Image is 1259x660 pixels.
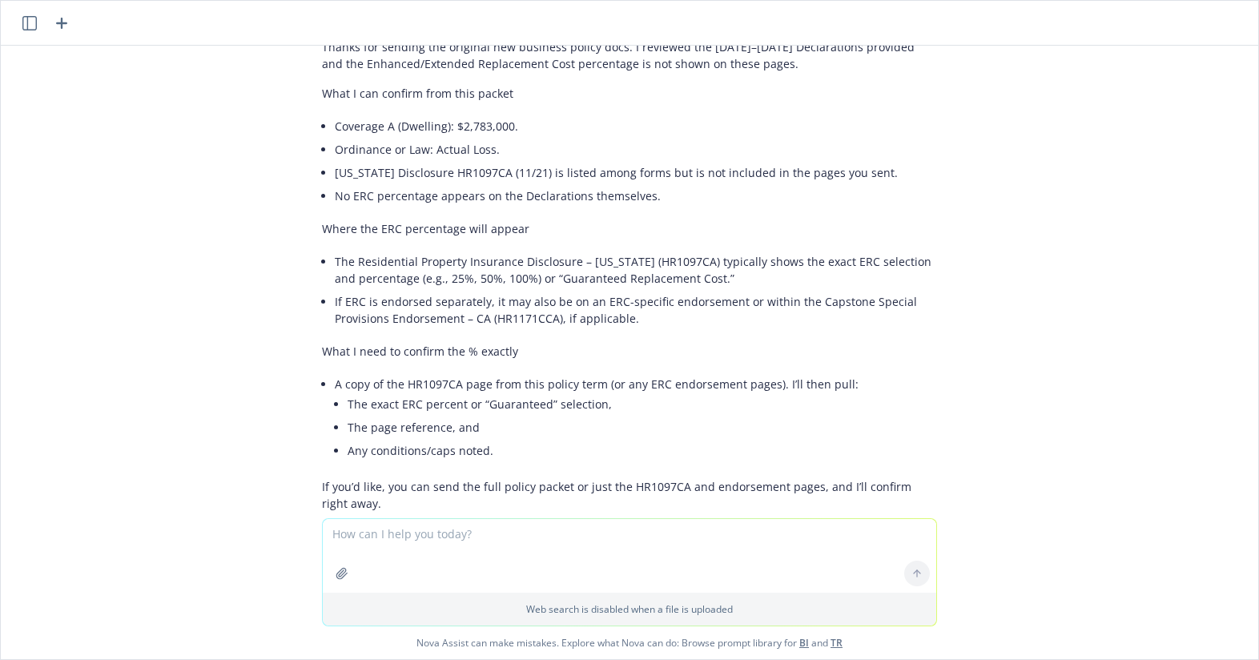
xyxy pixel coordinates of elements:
li: The page reference, and [348,416,937,439]
p: Web search is disabled when a file is uploaded [332,602,927,616]
li: No ERC percentage appears on the Declarations themselves. [335,184,937,207]
li: [US_STATE] Disclosure HR1097CA (11/21) is listed among forms but is not included in the pages you... [335,161,937,184]
li: The Residential Property Insurance Disclosure – [US_STATE] (HR1097CA) typically shows the exact E... [335,250,937,290]
li: If ERC is endorsed separately, it may also be on an ERC-specific endorsement or within the Capsto... [335,290,937,330]
p: What I need to confirm the % exactly [322,343,937,360]
li: A copy of the HR1097CA page from this policy term (or any ERC endorsement pages). I’ll then pull: [335,372,937,465]
p: Thanks for sending the original new business policy docs. I reviewed the [DATE]–[DATE] Declaratio... [322,38,937,72]
p: If you’d like, you can send the full policy packet or just the HR1097CA and endorsement pages, an... [322,478,937,512]
p: What I can confirm from this packet [322,85,937,102]
li: Coverage A (Dwelling): $2,783,000. [335,115,937,138]
a: BI [799,636,809,650]
p: Where the ERC percentage will appear [322,220,937,237]
a: TR [831,636,843,650]
span: Nova Assist can make mistakes. Explore what Nova can do: Browse prompt library for and [7,626,1252,659]
li: Any conditions/caps noted. [348,439,937,462]
li: The exact ERC percent or “Guaranteed” selection, [348,392,937,416]
li: Ordinance or Law: Actual Loss. [335,138,937,161]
